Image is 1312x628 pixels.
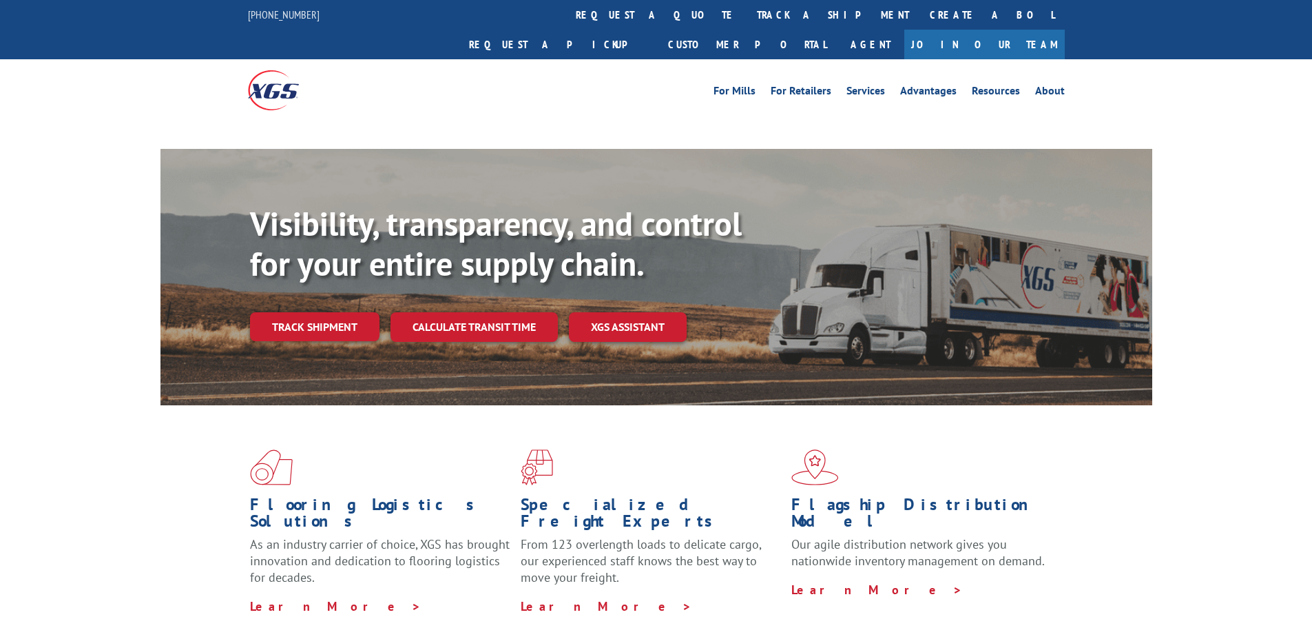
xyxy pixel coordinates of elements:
[791,582,963,598] a: Learn More >
[846,85,885,101] a: Services
[250,536,510,585] span: As an industry carrier of choice, XGS has brought innovation and dedication to flooring logistics...
[837,30,904,59] a: Agent
[250,312,379,341] a: Track shipment
[569,312,687,342] a: XGS ASSISTANT
[521,598,692,614] a: Learn More >
[250,449,293,485] img: xgs-icon-total-supply-chain-intelligence-red
[904,30,1065,59] a: Join Our Team
[250,598,421,614] a: Learn More >
[972,85,1020,101] a: Resources
[250,496,510,536] h1: Flooring Logistics Solutions
[521,449,553,485] img: xgs-icon-focused-on-flooring-red
[459,30,658,59] a: Request a pickup
[714,85,756,101] a: For Mills
[791,536,1045,569] span: Our agile distribution network gives you nationwide inventory management on demand.
[658,30,837,59] a: Customer Portal
[521,536,781,598] p: From 123 overlength loads to delicate cargo, our experienced staff knows the best way to move you...
[791,496,1052,536] h1: Flagship Distribution Model
[250,202,742,285] b: Visibility, transparency, and control for your entire supply chain.
[900,85,957,101] a: Advantages
[1035,85,1065,101] a: About
[771,85,831,101] a: For Retailers
[521,496,781,536] h1: Specialized Freight Experts
[791,449,839,485] img: xgs-icon-flagship-distribution-model-red
[391,312,558,342] a: Calculate transit time
[248,8,320,21] a: [PHONE_NUMBER]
